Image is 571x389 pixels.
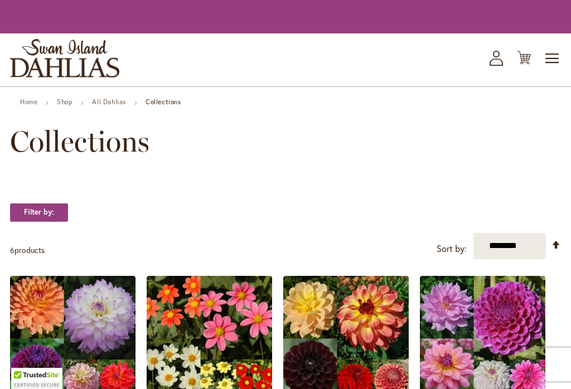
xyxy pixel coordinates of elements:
[92,98,126,106] a: All Dahlias
[57,98,72,106] a: Shop
[10,39,119,77] a: store logo
[10,241,45,259] p: products
[20,98,37,106] a: Home
[8,349,40,381] iframe: Launch Accessibility Center
[10,245,14,255] span: 6
[437,239,467,259] label: Sort by:
[10,203,68,222] strong: Filter by:
[10,125,149,158] span: Collections
[146,98,181,106] strong: Collections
